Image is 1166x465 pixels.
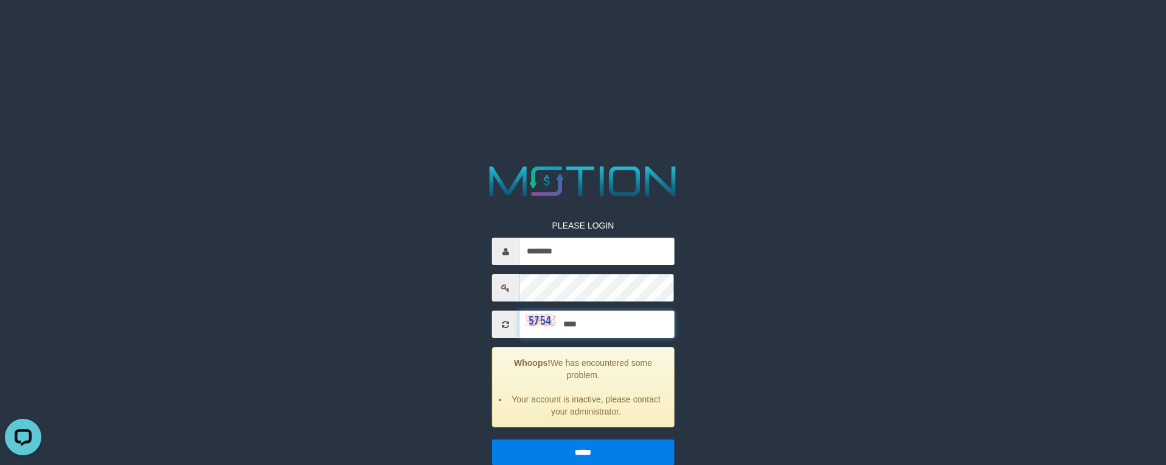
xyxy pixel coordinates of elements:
img: MOTION_logo.png [481,161,685,201]
li: Your account is inactive, please contact your administrator. [508,393,665,418]
div: We has encountered some problem. [492,347,675,427]
p: PLEASE LOGIN [492,219,675,232]
strong: Whoops! [514,358,550,368]
img: captcha [526,314,556,326]
button: Open LiveChat chat widget [5,5,41,41]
